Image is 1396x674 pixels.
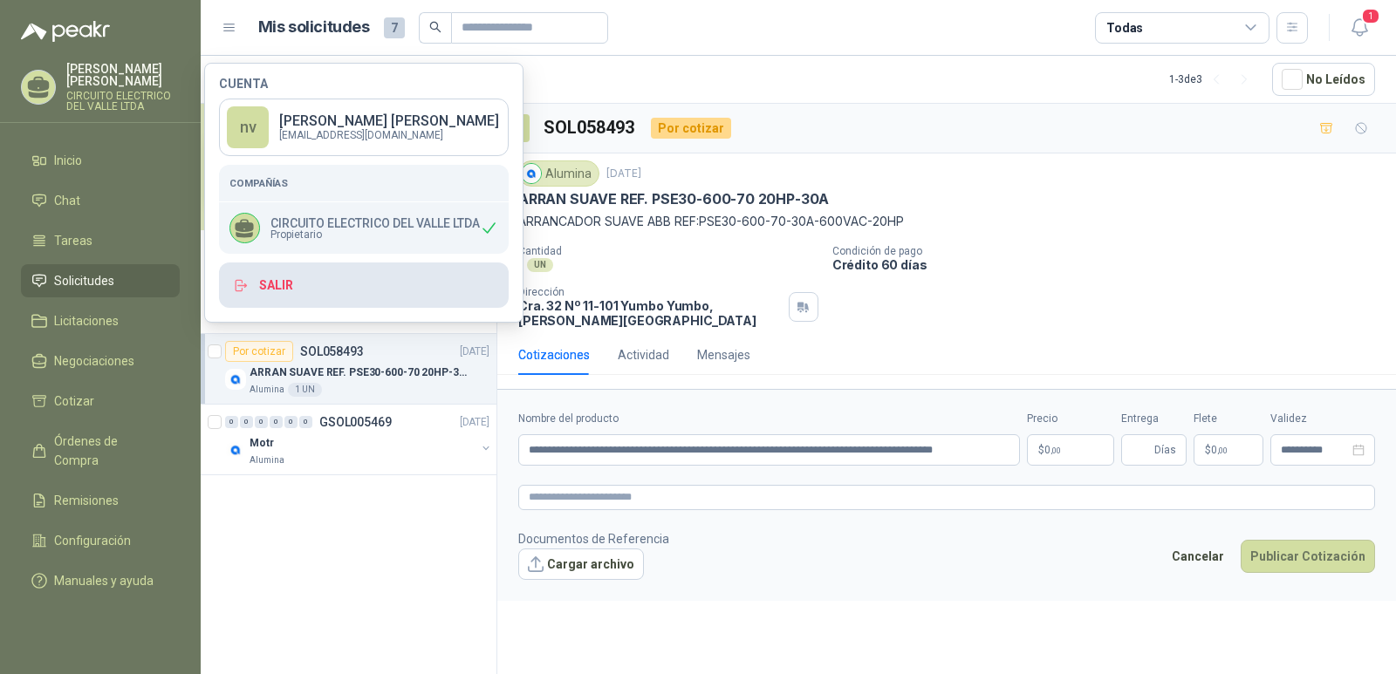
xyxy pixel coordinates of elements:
[279,130,499,140] p: [EMAIL_ADDRESS][DOMAIN_NAME]
[1106,18,1143,37] div: Todas
[518,548,644,580] button: Cargar archivo
[1217,446,1228,455] span: ,00
[54,351,134,371] span: Negociaciones
[518,286,782,298] p: Dirección
[21,304,180,337] a: Licitaciones
[21,564,180,597] a: Manuales y ayuda
[270,217,480,229] p: CIRCUITO ELECTRICO DEL VALLE LTDA
[518,345,590,364] div: Cotizaciones
[832,257,1389,272] p: Crédito 60 días
[54,391,94,411] span: Cotizar
[21,264,180,297] a: Solicitudes
[544,114,637,141] h3: SOL058493
[384,17,405,38] span: 7
[518,298,782,328] p: Cra. 32 Nº 11-101 Yumbo Yumbo , [PERSON_NAME][GEOGRAPHIC_DATA]
[1205,445,1211,455] span: $
[1169,65,1258,93] div: 1 - 3 de 3
[1211,445,1228,455] span: 0
[258,15,370,40] h1: Mis solicitudes
[225,412,493,467] a: 0 0 0 0 0 0 GSOL005469[DATE] Company LogoMotrAlumina
[240,416,253,428] div: 0
[227,106,269,148] div: nv
[270,229,480,240] span: Propietario
[54,271,114,290] span: Solicitudes
[284,416,298,428] div: 0
[518,160,599,187] div: Alumina
[319,416,392,428] p: GSOL005469
[225,369,246,390] img: Company Logo
[518,212,1375,231] p: ARRANCADOR SUAVE ABB REF:PSE30-600-70-30A-600VAC-20HP
[54,311,119,330] span: Licitaciones
[1121,411,1187,427] label: Entrega
[21,425,180,477] a: Órdenes de Compra
[54,531,131,550] span: Configuración
[66,63,180,87] p: [PERSON_NAME] [PERSON_NAME]
[21,385,180,418] a: Cotizar
[1241,540,1375,573] button: Publicar Cotización
[219,78,509,90] h4: Cuenta
[219,262,509,308] button: Salir
[255,416,268,428] div: 0
[1162,540,1234,573] button: Cancelar
[288,383,322,397] div: 1 UN
[250,453,284,467] p: Alumina
[54,432,163,470] span: Órdenes de Compra
[460,344,489,360] p: [DATE]
[832,245,1389,257] p: Condición de pago
[618,345,669,364] div: Actividad
[250,383,284,397] p: Alumina
[225,439,246,460] img: Company Logo
[54,571,154,590] span: Manuales y ayuda
[1154,435,1176,465] span: Días
[1194,411,1263,427] label: Flete
[1270,411,1375,427] label: Validez
[21,344,180,378] a: Negociaciones
[697,345,750,364] div: Mensajes
[1027,434,1114,466] p: $0,00
[21,484,180,517] a: Remisiones
[1344,12,1375,44] button: 1
[54,151,82,170] span: Inicio
[225,341,293,362] div: Por cotizar
[21,224,180,257] a: Tareas
[270,416,283,428] div: 0
[21,21,110,42] img: Logo peakr
[518,190,829,208] p: ARRAN SUAVE REF. PSE30-600-70 20HP-30A
[1361,8,1380,24] span: 1
[1050,446,1061,455] span: ,00
[518,529,669,548] p: Documentos de Referencia
[250,435,274,452] p: Motr
[21,524,180,557] a: Configuración
[460,414,489,431] p: [DATE]
[201,334,496,405] a: Por cotizarSOL058493[DATE] Company LogoARRAN SUAVE REF. PSE30-600-70 20HP-30AAlumina1 UN
[1044,445,1061,455] span: 0
[219,202,509,254] div: CIRCUITO ELECTRICO DEL VALLE LTDAPropietario
[518,411,1020,427] label: Nombre del producto
[279,114,499,128] p: [PERSON_NAME] [PERSON_NAME]
[54,491,119,510] span: Remisiones
[429,21,441,33] span: search
[300,345,364,357] p: SOL058493
[229,175,498,191] h5: Compañías
[66,91,180,112] p: CIRCUITO ELECTRICO DEL VALLE LTDA
[1272,63,1375,96] button: No Leídos
[21,144,180,177] a: Inicio
[1027,411,1114,427] label: Precio
[606,166,641,182] p: [DATE]
[54,231,92,250] span: Tareas
[518,245,818,257] p: Cantidad
[651,118,731,139] div: Por cotizar
[1194,434,1263,466] p: $ 0,00
[299,416,312,428] div: 0
[250,364,467,381] p: ARRAN SUAVE REF. PSE30-600-70 20HP-30A
[54,191,80,210] span: Chat
[225,416,238,428] div: 0
[21,184,180,217] a: Chat
[219,99,509,156] a: nv[PERSON_NAME] [PERSON_NAME][EMAIL_ADDRESS][DOMAIN_NAME]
